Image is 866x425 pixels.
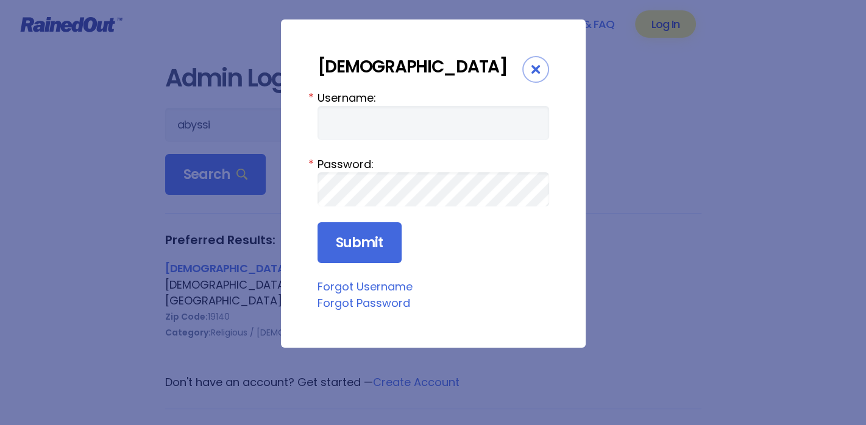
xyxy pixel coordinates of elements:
input: Submit [318,222,402,264]
label: Username: [318,90,549,106]
a: Forgot Password [318,295,410,311]
a: Forgot Username [318,279,413,294]
div: Close [522,56,549,83]
div: [DEMOGRAPHIC_DATA] [318,56,522,77]
label: Password: [318,156,549,172]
